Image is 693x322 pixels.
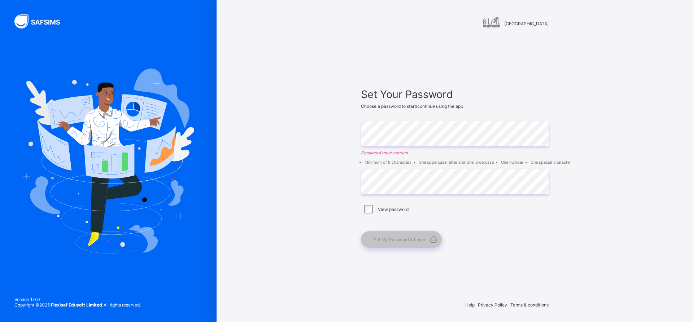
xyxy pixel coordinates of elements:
img: SAFSIMS Logo [14,14,69,28]
label: View password [378,207,409,212]
span: Terms & conditions [510,302,549,308]
span: [GEOGRAPHIC_DATA] [504,21,549,26]
em: Password must contain [361,150,549,155]
span: Set Your Password [361,88,549,101]
img: Hero Image [22,69,194,253]
li: One uppercase letter and One lowercase [419,160,494,165]
li: One special character [531,160,571,165]
span: Set My Password & Login [374,237,425,242]
span: Copyright © 2025 All rights reserved. [14,302,141,308]
strong: Flexisaf Edusoft Limited. [51,302,104,308]
li: One number [501,160,523,165]
span: Privacy Policy [478,302,507,308]
img: Bilal Academy [483,14,501,32]
li: Minimum of 8 characters [365,160,411,165]
span: Choose a password to start/continue using the app [361,103,463,109]
span: Help [465,302,475,308]
span: Version 1.0.0 [14,297,141,302]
